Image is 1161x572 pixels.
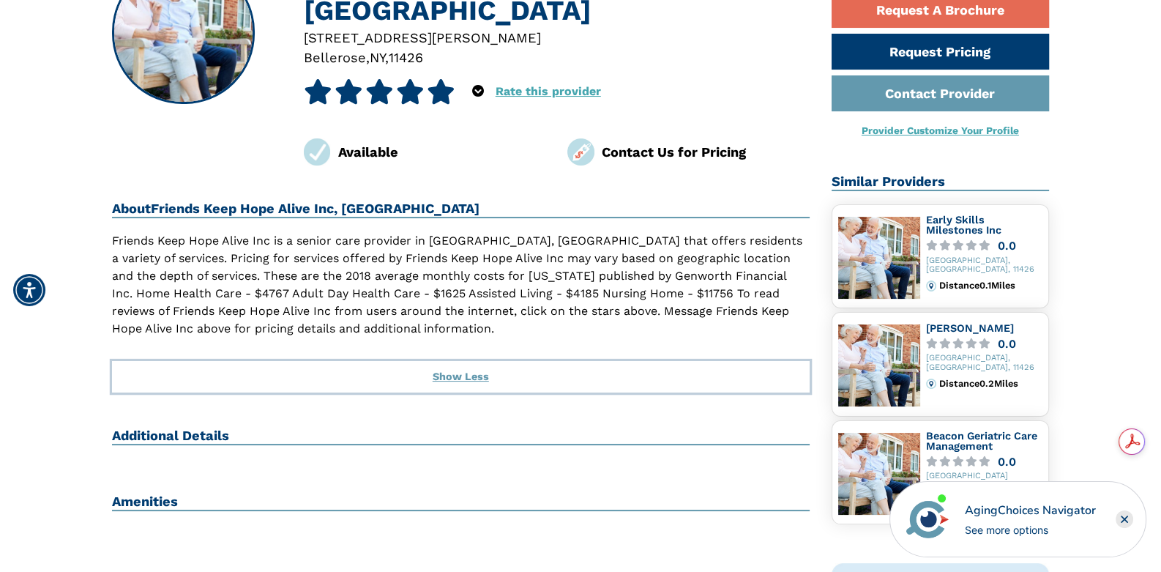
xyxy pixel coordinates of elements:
h2: Amenities [112,494,810,511]
div: See more options [965,522,1096,538]
div: Contact Us for Pricing [602,142,810,162]
a: Provider Customize Your Profile [862,125,1019,136]
a: 0.0 [926,240,1043,251]
a: Early Skills Milestones Inc [926,214,1001,236]
span: Bellerose [304,50,366,65]
div: Distance 0.1 Miles [939,281,1042,291]
div: 0.0 [998,456,1016,467]
span: , [366,50,370,65]
div: 0.0 [998,338,1016,349]
a: Beacon Geriatric Care Management [926,430,1037,452]
span: , [385,50,389,65]
div: Distance 0.2 Miles [939,379,1042,389]
div: [GEOGRAPHIC_DATA], [GEOGRAPHIC_DATA], 11426 [926,256,1043,275]
div: 0.0 [998,240,1016,251]
a: [PERSON_NAME] [926,322,1014,334]
div: Popover trigger [472,79,484,104]
img: avatar [903,494,952,544]
div: [GEOGRAPHIC_DATA] [926,472,1043,481]
a: 0.0 [926,456,1043,467]
h2: Additional Details [112,428,810,445]
div: 11426 [389,48,423,67]
img: distance.svg [926,379,936,389]
div: Available [338,142,546,162]
div: Accessibility Menu [13,274,45,306]
div: [GEOGRAPHIC_DATA], [GEOGRAPHIC_DATA], 11426 [926,354,1043,373]
button: Show Less [112,361,810,393]
h2: About Friends Keep Hope Alive Inc, [GEOGRAPHIC_DATA] [112,201,810,218]
p: Friends Keep Hope Alive Inc is a senior care provider in [GEOGRAPHIC_DATA], [GEOGRAPHIC_DATA] tha... [112,232,810,338]
a: Rate this provider [496,84,601,98]
img: distance.svg [926,281,936,291]
a: Request Pricing [832,34,1050,70]
div: AgingChoices Navigator [965,502,1096,519]
a: 0.0 [926,338,1043,349]
a: Contact Provider [832,75,1050,111]
div: Close [1116,510,1133,528]
div: [STREET_ADDRESS][PERSON_NAME] [304,28,810,48]
h2: Similar Providers [832,174,1050,191]
span: NY [370,50,385,65]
